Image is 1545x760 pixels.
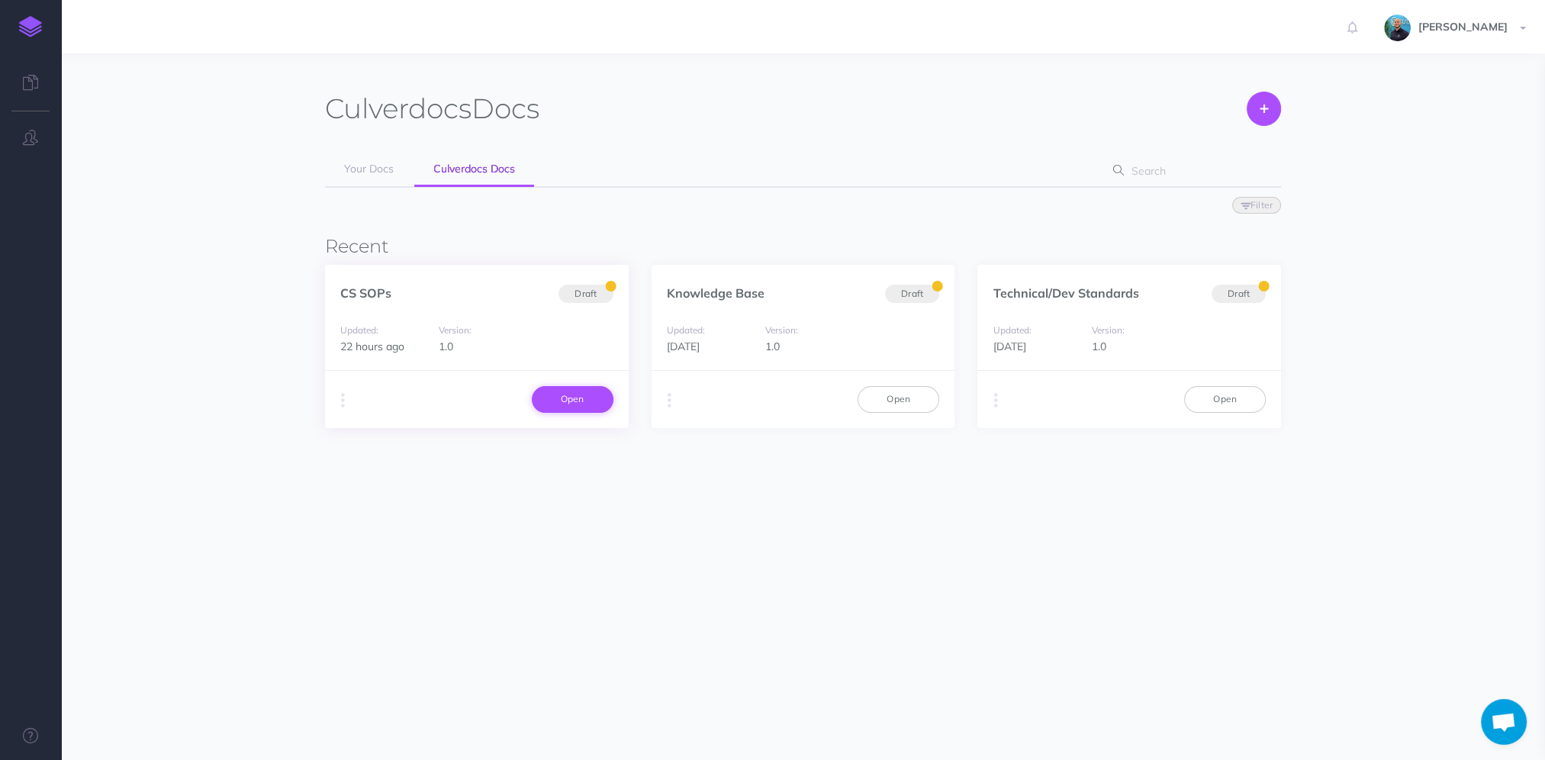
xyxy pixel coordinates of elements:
span: 22 hours ago [340,340,404,353]
small: Updated: [667,324,705,336]
small: Updated: [340,324,378,336]
span: [DATE] [993,340,1025,353]
button: Filter [1232,197,1281,214]
a: Your Docs [325,153,413,186]
a: CS SOPs [340,285,391,301]
span: Culverdocs [325,92,472,125]
a: Open chat [1481,699,1527,745]
img: 925838e575eb33ea1a1ca055db7b09b0.jpg [1384,14,1411,41]
span: [PERSON_NAME] [1411,20,1515,34]
small: Version: [1092,324,1125,336]
span: 1.0 [439,340,453,353]
span: [DATE] [667,340,700,353]
img: logo-mark.svg [19,16,42,37]
a: Culverdocs Docs [414,153,534,187]
span: Your Docs [344,162,394,176]
input: Search [1127,157,1257,185]
a: Knowledge Base [667,285,764,301]
i: More actions [668,390,671,411]
h1: Docs [325,92,539,126]
i: More actions [993,390,997,411]
a: Open [858,386,939,412]
h3: Recent [325,237,1281,256]
small: Version: [765,324,798,336]
a: Open [1184,386,1266,412]
i: More actions [341,390,345,411]
a: Technical/Dev Standards [993,285,1138,301]
span: Culverdocs Docs [433,162,515,176]
a: Open [532,386,613,412]
small: Version: [439,324,472,336]
span: 1.0 [1092,340,1106,353]
small: Updated: [993,324,1031,336]
span: 1.0 [765,340,780,353]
